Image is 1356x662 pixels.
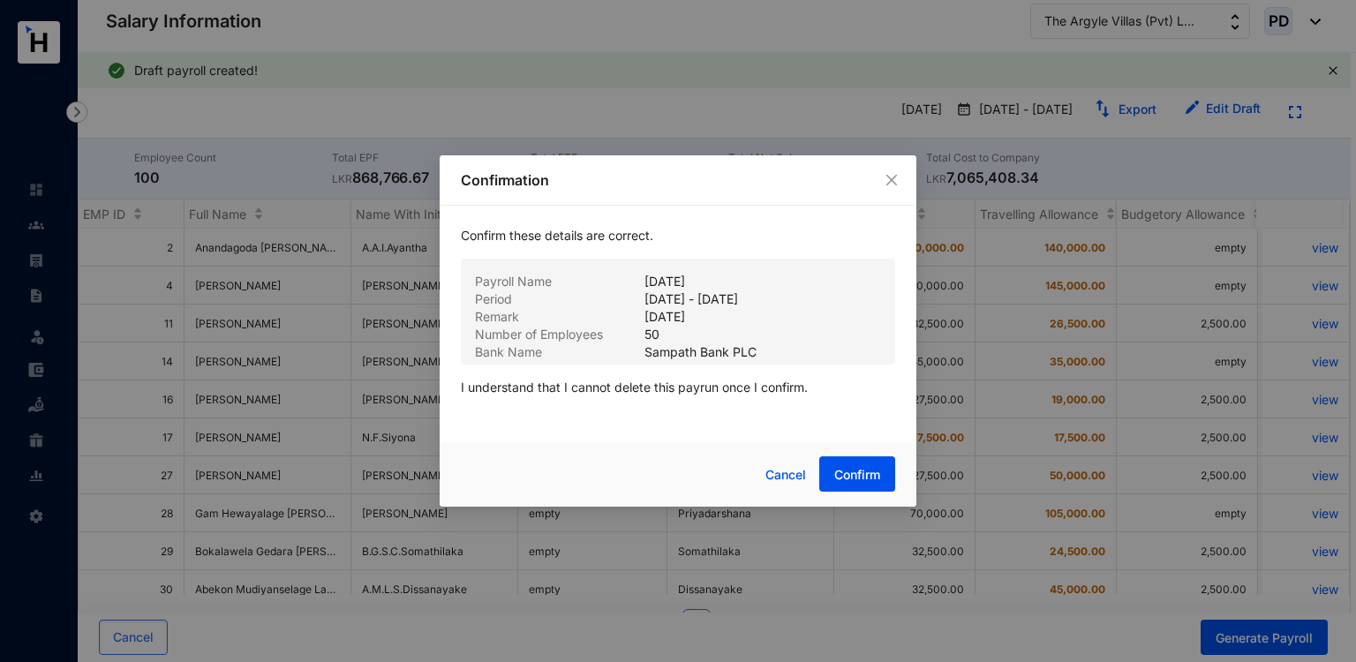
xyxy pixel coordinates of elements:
[834,466,880,484] span: Confirm
[461,227,895,259] p: Confirm these details are correct.
[819,456,895,492] button: Confirm
[475,273,644,290] p: Payroll Name
[752,457,819,493] button: Cancel
[475,343,644,361] p: Bank Name
[644,308,685,326] p: [DATE]
[644,343,757,361] p: Sampath Bank PLC
[765,465,806,485] span: Cancel
[644,273,685,290] p: [DATE]
[475,308,644,326] p: Remark
[885,173,899,187] span: close
[475,290,644,308] p: Period
[644,326,659,343] p: 50
[461,169,895,191] p: Confirmation
[644,290,738,308] p: [DATE] - [DATE]
[475,326,644,343] p: Number of Employees
[461,365,895,410] p: I understand that I cannot delete this payrun once I confirm.
[882,170,901,190] button: Close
